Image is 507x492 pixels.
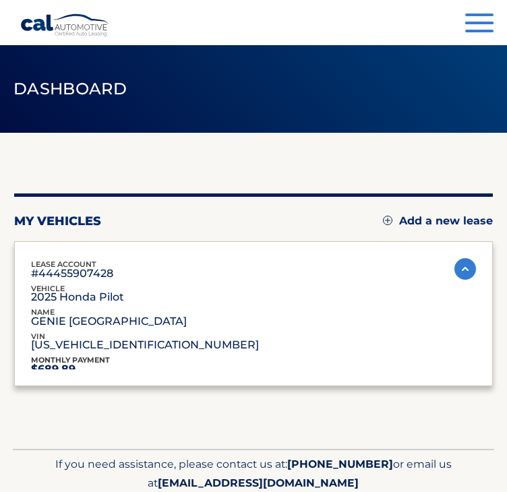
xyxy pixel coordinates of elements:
a: Add a new lease [383,214,493,228]
span: vehicle [31,284,65,293]
p: #44455907428 [31,270,113,277]
span: [PHONE_NUMBER] [287,458,393,470]
span: [EMAIL_ADDRESS][DOMAIN_NAME] [158,476,359,489]
span: Dashboard [13,79,127,98]
button: Menu [465,13,494,36]
p: [US_VEHICLE_IDENTIFICATION_NUMBER] [31,342,259,348]
a: Cal Automotive [20,13,110,37]
p: 2025 Honda Pilot [31,294,124,301]
p: GENIE [GEOGRAPHIC_DATA] [31,318,187,325]
span: Monthly Payment [31,355,110,365]
span: vin [31,332,45,341]
h2: my vehicles [14,214,101,228]
img: accordion-active.svg [454,258,476,280]
p: $689.89 [31,366,110,373]
img: add.svg [383,216,392,225]
span: name [31,307,55,317]
span: lease account [31,259,96,269]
